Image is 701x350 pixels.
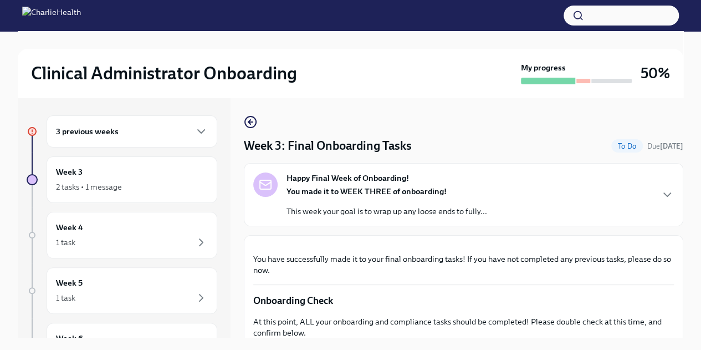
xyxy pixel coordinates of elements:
h4: Week 3: Final Onboarding Tasks [244,138,412,154]
h6: Week 4 [56,221,83,234]
h3: 50% [641,63,670,83]
h6: Week 6 [56,332,83,344]
h6: 3 previous weeks [56,125,119,138]
strong: [DATE] [660,142,683,150]
h6: Week 5 [56,277,83,289]
a: Week 32 tasks • 1 message [27,156,217,203]
strong: My progress [521,62,566,73]
p: This week your goal is to wrap up any loose ends to fully... [286,206,487,217]
p: Onboarding Check [253,294,674,307]
p: You have successfully made it to your final onboarding tasks! If you have not completed any previ... [253,253,674,276]
h2: Clinical Administrator Onboarding [31,62,297,84]
span: To Do [611,142,643,150]
div: 1 task [56,237,75,248]
a: Week 41 task [27,212,217,258]
strong: You made it to WEEK THREE of onboarding! [286,186,447,196]
a: Week 51 task [27,267,217,314]
div: 3 previous weeks [47,115,217,148]
span: August 30th, 2025 10:00 [647,141,683,151]
div: 1 task [56,292,75,303]
span: Due [647,142,683,150]
strong: Happy Final Week of Onboarding! [286,173,409,184]
img: CharlieHealth [22,7,81,24]
p: At this point, ALL your onboarding and compliance tasks should be completed! Please double check ... [253,316,674,338]
h6: Week 3 [56,166,83,178]
div: 2 tasks • 1 message [56,181,122,192]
